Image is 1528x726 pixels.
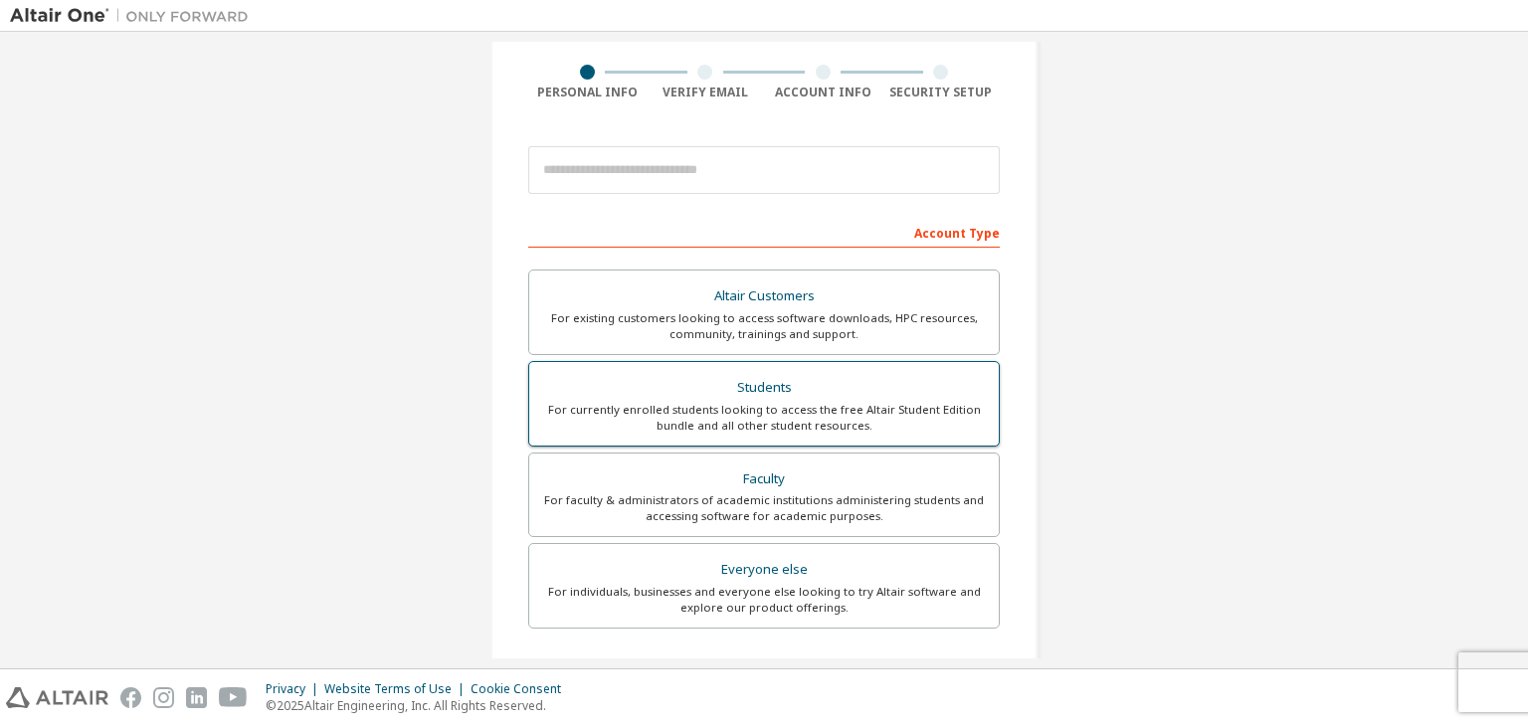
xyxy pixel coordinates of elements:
[6,687,108,708] img: altair_logo.svg
[266,681,324,697] div: Privacy
[120,687,141,708] img: facebook.svg
[541,556,987,584] div: Everyone else
[186,687,207,708] img: linkedin.svg
[528,85,647,100] div: Personal Info
[882,85,1001,100] div: Security Setup
[541,584,987,616] div: For individuals, businesses and everyone else looking to try Altair software and explore our prod...
[324,681,471,697] div: Website Terms of Use
[219,687,248,708] img: youtube.svg
[541,492,987,524] div: For faculty & administrators of academic institutions administering students and accessing softwa...
[541,310,987,342] div: For existing customers looking to access software downloads, HPC resources, community, trainings ...
[153,687,174,708] img: instagram.svg
[541,465,987,493] div: Faculty
[541,402,987,434] div: For currently enrolled students looking to access the free Altair Student Edition bundle and all ...
[471,681,573,697] div: Cookie Consent
[764,85,882,100] div: Account Info
[541,374,987,402] div: Students
[647,85,765,100] div: Verify Email
[528,216,1000,248] div: Account Type
[266,697,573,714] p: © 2025 Altair Engineering, Inc. All Rights Reserved.
[10,6,259,26] img: Altair One
[541,282,987,310] div: Altair Customers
